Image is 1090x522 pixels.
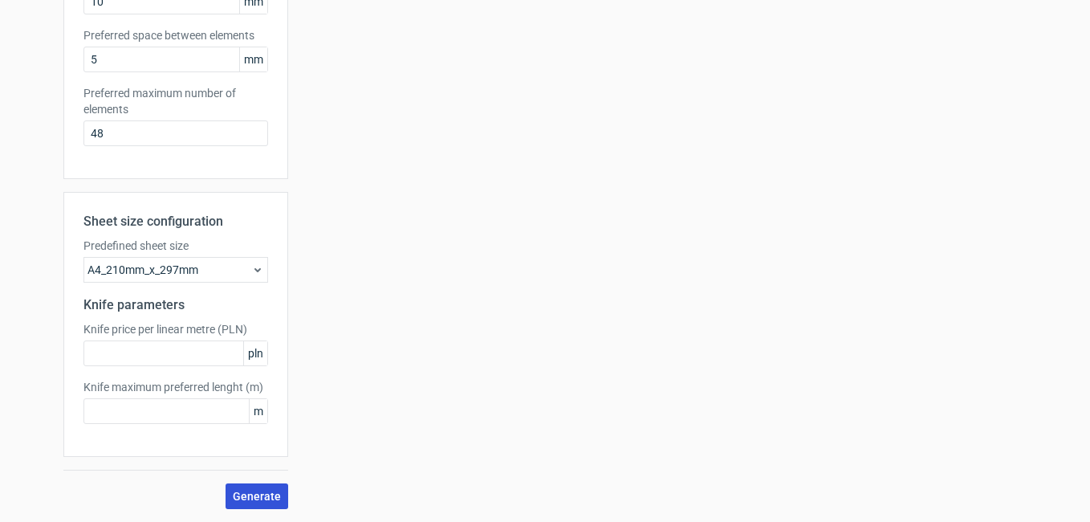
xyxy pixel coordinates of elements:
h2: Knife parameters [83,296,268,315]
label: Knife price per linear metre (PLN) [83,321,268,337]
label: Knife maximum preferred lenght (m) [83,379,268,395]
button: Generate [226,483,288,509]
label: Preferred maximum number of elements [83,85,268,117]
span: m [249,399,267,423]
span: pln [243,341,267,365]
label: Preferred space between elements [83,27,268,43]
div: A4_210mm_x_297mm [83,257,268,283]
label: Predefined sheet size [83,238,268,254]
h2: Sheet size configuration [83,212,268,231]
span: Generate [233,491,281,502]
span: mm [239,47,267,71]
